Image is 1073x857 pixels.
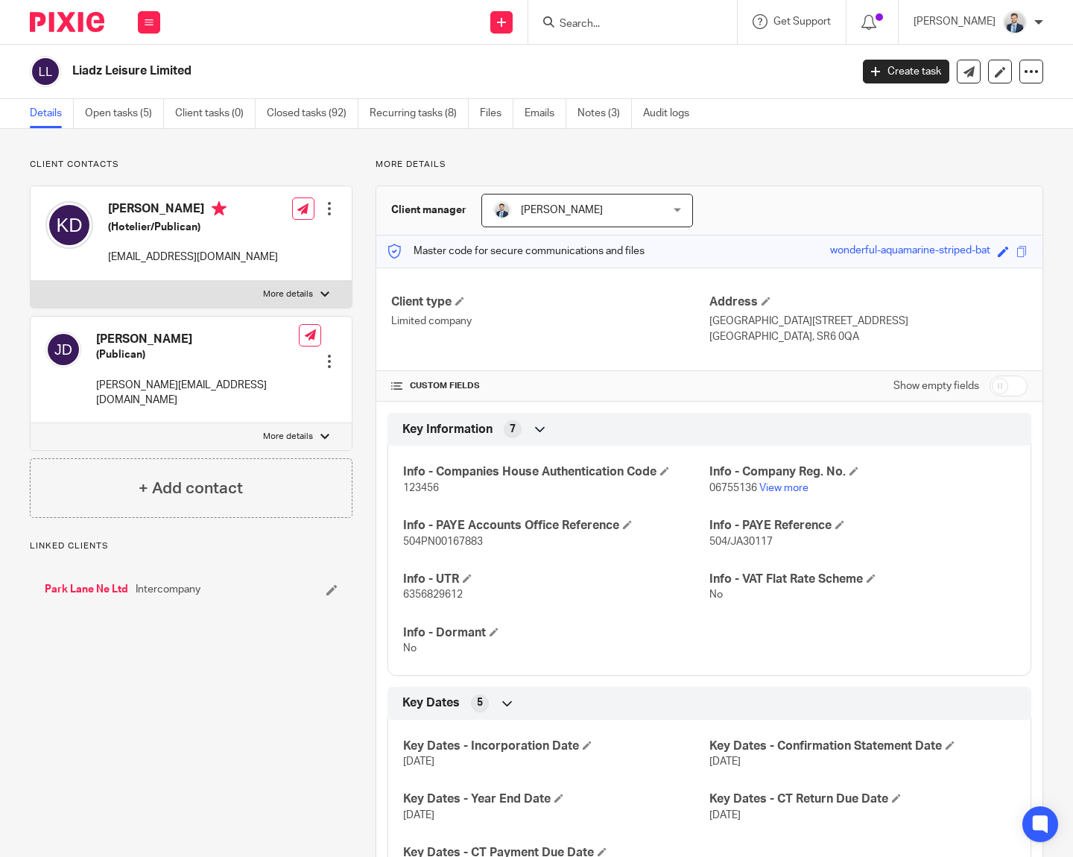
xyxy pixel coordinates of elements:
h4: Info - Companies House Authentication Code [403,464,709,480]
a: Client tasks (0) [175,99,256,128]
a: Closed tasks (92) [267,99,358,128]
p: [PERSON_NAME][EMAIL_ADDRESS][DOMAIN_NAME] [96,378,299,408]
div: wonderful-aquamarine-striped-bat [830,243,990,260]
a: View more [759,483,808,493]
span: 5 [477,695,483,710]
p: More details [263,431,313,443]
p: [EMAIL_ADDRESS][DOMAIN_NAME] [108,250,278,265]
h5: (Hotelier/Publican) [108,220,278,235]
span: Get Support [773,16,831,27]
a: Create task [863,60,949,83]
h3: Client manager [391,203,466,218]
h4: CUSTOM FIELDS [391,380,709,392]
p: Client contacts [30,159,352,171]
h5: (Publican) [96,347,299,362]
span: Key Information [402,422,493,437]
span: [DATE] [403,756,434,767]
a: Open tasks (5) [85,99,164,128]
span: [PERSON_NAME] [521,205,603,215]
img: svg%3E [45,201,93,249]
h4: Address [709,294,1028,310]
i: Primary [212,201,227,216]
h4: Key Dates - Incorporation Date [403,739,709,754]
span: No [709,589,723,600]
h4: Client type [391,294,709,310]
p: [GEOGRAPHIC_DATA], SR6 0QA [709,329,1028,344]
h4: + Add contact [139,477,243,500]
a: Details [30,99,74,128]
a: Files [480,99,513,128]
h4: Info - PAYE Reference [709,518,1016,534]
a: Notes (3) [577,99,632,128]
p: More details [376,159,1043,171]
h4: Key Dates - Confirmation Statement Date [709,739,1016,754]
a: Emails [525,99,566,128]
h4: [PERSON_NAME] [96,332,299,347]
h4: Key Dates - Year End Date [403,791,709,807]
img: svg%3E [30,56,61,87]
h4: Info - VAT Flat Rate Scheme [709,572,1016,587]
p: [PERSON_NAME] [914,14,996,29]
span: [DATE] [709,756,741,767]
p: Linked clients [30,540,352,552]
h2: Liadz Leisure Limited [72,63,687,79]
img: LinkedIn%20Profile.jpeg [1003,10,1027,34]
h4: Info - UTR [403,572,709,587]
h4: [PERSON_NAME] [108,201,278,220]
input: Search [558,18,692,31]
span: Intercompany [136,582,200,597]
span: 6356829612 [403,589,463,600]
a: Recurring tasks (8) [370,99,469,128]
span: 504PN00167883 [403,537,483,547]
h4: Info - Dormant [403,625,709,641]
span: [DATE] [709,810,741,820]
p: [GEOGRAPHIC_DATA][STREET_ADDRESS] [709,314,1028,329]
h4: Key Dates - CT Return Due Date [709,791,1016,807]
h4: Info - PAYE Accounts Office Reference [403,518,709,534]
a: Park Lane Ne Ltd [45,582,128,597]
span: 06755136 [709,483,757,493]
img: svg%3E [45,332,81,367]
p: Master code for secure communications and files [387,244,645,259]
h4: Info - Company Reg. No. [709,464,1016,480]
span: 7 [510,422,516,437]
img: Pixie [30,12,104,32]
label: Show empty fields [893,379,979,393]
img: LinkedIn%20Profile.jpeg [493,201,511,219]
span: [DATE] [403,810,434,820]
p: More details [263,288,313,300]
p: Limited company [391,314,709,329]
span: Key Dates [402,695,460,711]
span: 123456 [403,483,439,493]
a: Audit logs [643,99,700,128]
span: 504/JA30117 [709,537,773,547]
span: No [403,643,417,654]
